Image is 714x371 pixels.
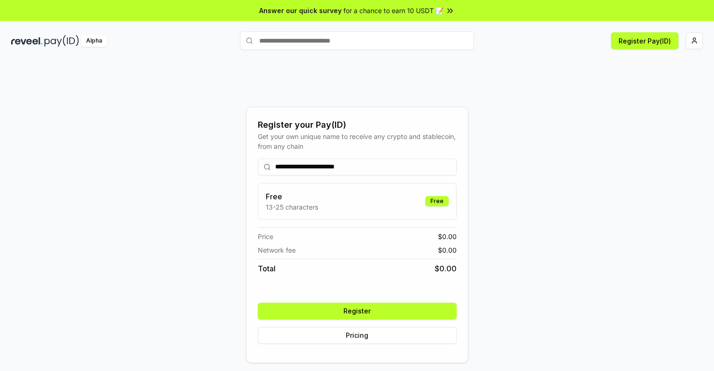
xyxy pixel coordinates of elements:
[258,232,273,241] span: Price
[266,191,318,202] h3: Free
[266,202,318,212] p: 13-25 characters
[258,131,457,151] div: Get your own unique name to receive any crypto and stablecoin, from any chain
[81,35,107,47] div: Alpha
[438,232,457,241] span: $ 0.00
[258,263,276,274] span: Total
[11,35,43,47] img: reveel_dark
[44,35,79,47] img: pay_id
[425,196,449,206] div: Free
[611,32,678,49] button: Register Pay(ID)
[258,245,296,255] span: Network fee
[343,6,444,15] span: for a chance to earn 10 USDT 📝
[259,6,342,15] span: Answer our quick survey
[438,245,457,255] span: $ 0.00
[258,303,457,320] button: Register
[435,263,457,274] span: $ 0.00
[258,327,457,344] button: Pricing
[258,118,457,131] div: Register your Pay(ID)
